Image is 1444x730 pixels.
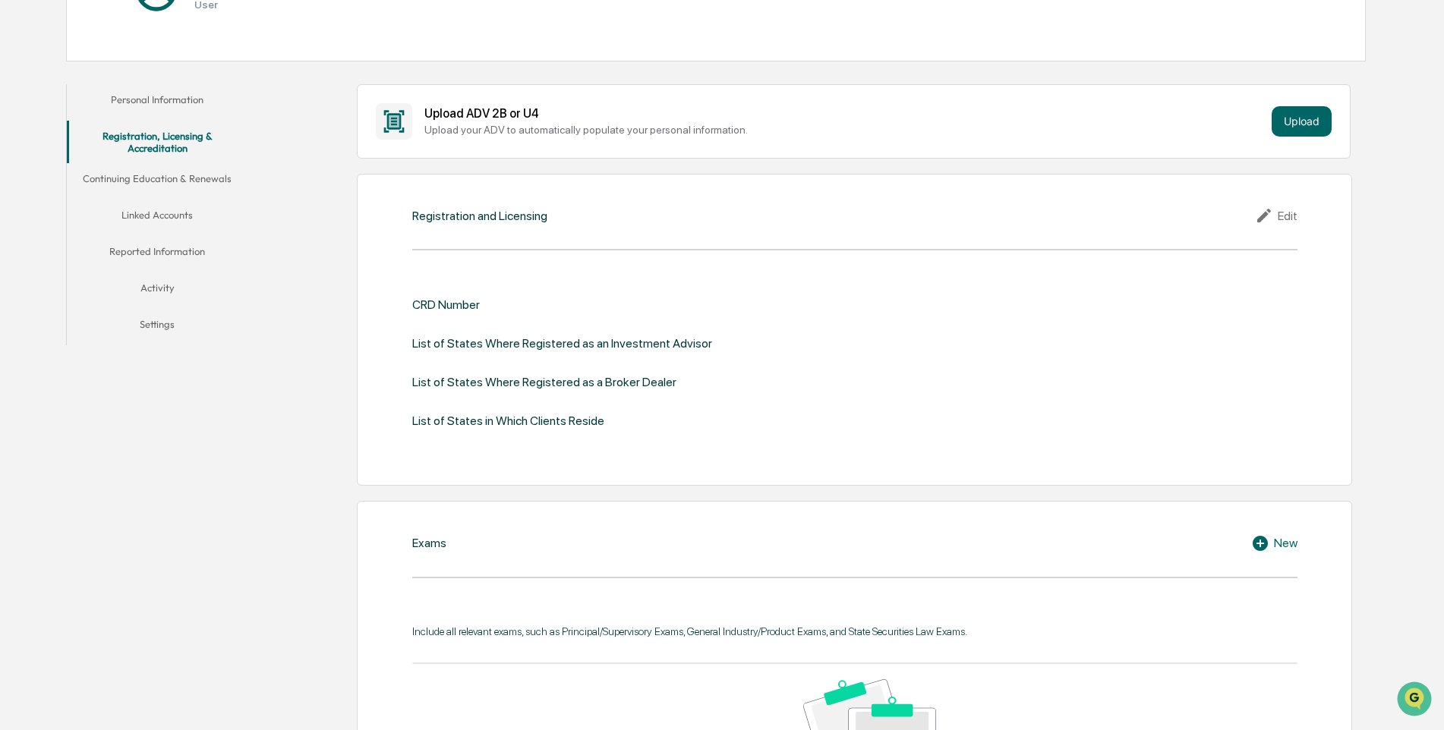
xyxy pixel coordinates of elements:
[39,69,251,85] input: Clear
[110,193,122,205] div: 🗄️
[412,414,604,428] div: List of States in Which Clients Reside
[30,220,96,235] span: Data Lookup
[258,121,276,139] button: Start new chat
[125,191,188,206] span: Attestations
[52,131,192,143] div: We're available if you need us!
[9,185,104,212] a: 🖐️Preclearance
[1395,680,1436,721] iframe: Open customer support
[67,309,248,345] button: Settings
[412,375,676,389] div: List of States Where Registered as a Broker Dealer
[52,116,249,131] div: Start new chat
[9,214,102,241] a: 🔎Data Lookup
[1272,106,1332,137] button: Upload
[67,272,248,309] button: Activity
[412,336,712,351] div: List of States Where Registered as an Investment Advisor
[67,121,248,164] button: Registration, Licensing & Accreditation
[15,32,276,56] p: How can we help?
[67,163,248,200] button: Continuing Education & Renewals
[107,256,184,269] a: Powered byPylon
[412,209,547,223] div: Registration and Licensing
[30,191,98,206] span: Preclearance
[67,84,248,346] div: secondary tabs example
[412,625,1297,637] div: Include all relevant exams, such as Principal/Supervisory Exams, General Industry/Product Exams, ...
[412,297,480,312] div: CRD Number
[15,222,27,234] div: 🔎
[1255,206,1297,225] div: Edit
[67,200,248,236] button: Linked Accounts
[424,106,1265,121] div: Upload ADV 2B or U4
[151,257,184,269] span: Pylon
[104,185,194,212] a: 🗄️Attestations
[67,236,248,272] button: Reported Information
[15,116,43,143] img: 1746055101610-c473b297-6a78-478c-a979-82029cc54cd1
[15,193,27,205] div: 🖐️
[424,124,1265,136] div: Upload your ADV to automatically populate your personal information.
[67,84,248,121] button: Personal Information
[412,536,446,550] div: Exams
[1251,534,1297,552] div: New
